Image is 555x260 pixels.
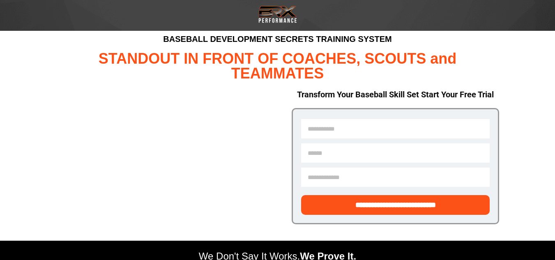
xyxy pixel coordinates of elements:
[257,4,298,25] img: Transparent Black BRX Logo White Performance Small
[52,102,268,224] iframe: HubSpot Video
[292,89,500,100] h2: Transform Your Baseball Skill Set Start Your Free Trial
[163,35,391,44] span: BASEBALL DEVELOPMENT SECRETS TRAINING SYSTEM
[99,50,456,82] span: STANDOUT IN FRONT OF COACHES, SCOUTS and TEAMMATES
